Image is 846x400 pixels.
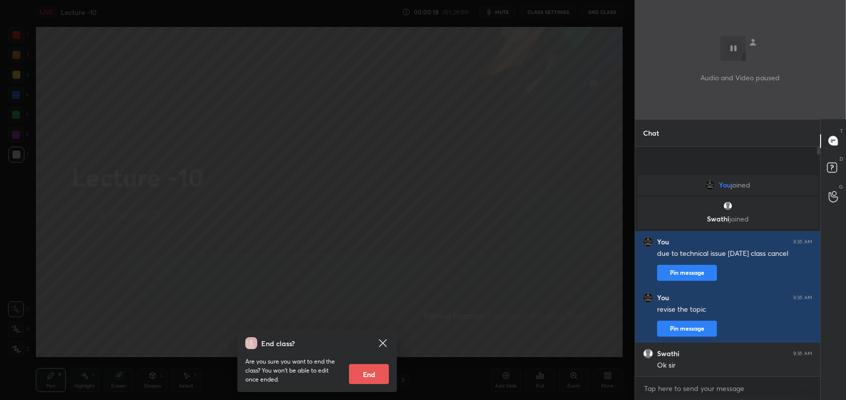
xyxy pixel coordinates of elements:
h6: You [657,237,669,246]
p: D [840,155,843,163]
img: e60519a4c4f740609fbc41148676dd3d.jpg [705,180,715,190]
p: Audio and Video paused [700,72,780,83]
div: due to technical issue [DATE] class cancel [657,249,812,259]
span: You [719,181,731,189]
img: e60519a4c4f740609fbc41148676dd3d.jpg [643,237,653,247]
h6: You [657,293,669,302]
span: joined [731,181,750,189]
p: Chat [635,120,667,146]
img: e60519a4c4f740609fbc41148676dd3d.jpg [643,293,653,303]
div: Ok sir [657,361,812,371]
div: 9:35 AM [793,351,812,357]
div: grid [635,173,820,377]
h4: End class? [261,338,295,349]
p: G [839,183,843,191]
p: Are you sure you want to end the class? You won’t be able to edit once ended. [245,357,341,384]
div: revise the topic [657,305,812,315]
button: Pin message [657,321,717,337]
img: default.png [722,201,732,211]
p: T [840,127,843,135]
img: default.png [643,349,653,359]
button: Pin message [657,265,717,281]
div: 9:35 AM [793,239,812,245]
span: joined [729,214,748,223]
div: 9:35 AM [793,295,812,301]
p: Swathi [644,215,812,223]
h6: Swathi [657,349,679,358]
button: End [349,364,389,384]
